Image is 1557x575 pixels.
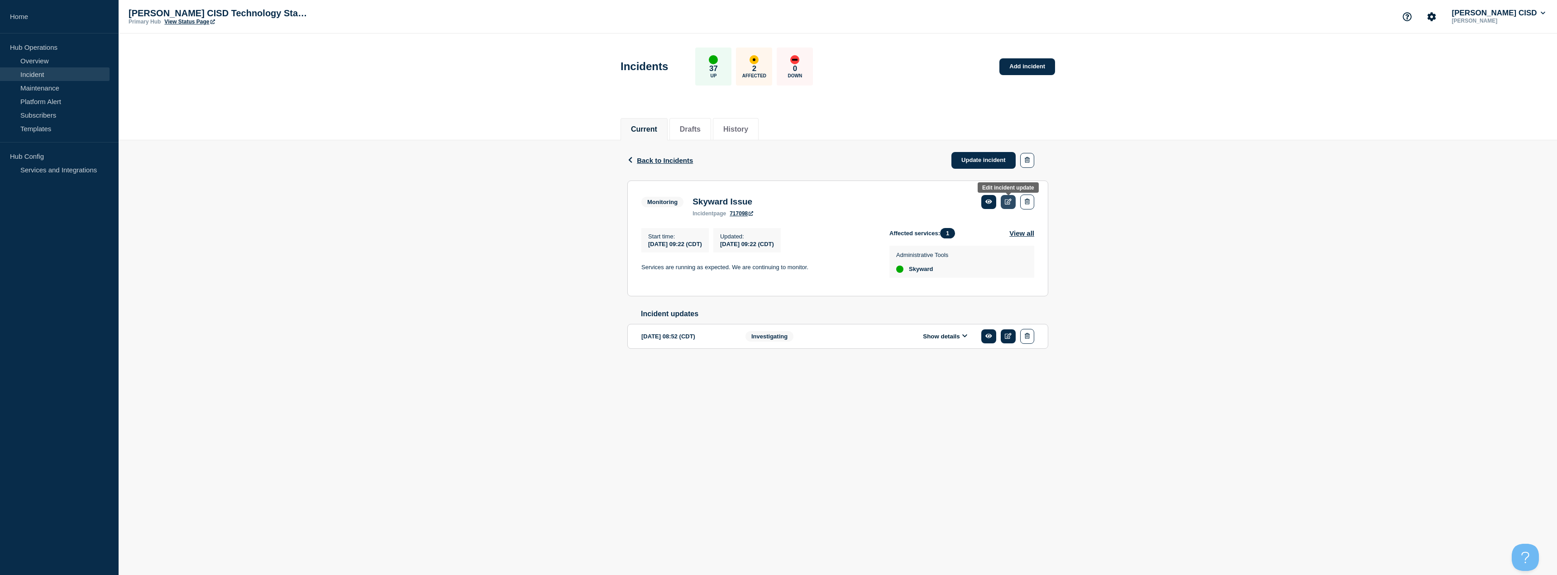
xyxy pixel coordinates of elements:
p: [PERSON_NAME] [1450,18,1544,24]
a: Add incident [999,58,1055,75]
span: Skyward [909,266,933,273]
p: 0 [793,64,797,73]
button: Current [631,125,657,133]
p: [PERSON_NAME] CISD Technology Status [129,8,310,19]
iframe: Help Scout Beacon - Open [1512,544,1539,571]
h1: Incidents [621,60,668,73]
button: Show details [920,333,970,340]
h2: Incident updates [641,310,1048,318]
a: View Status Page [164,19,215,25]
p: Services are running as expected. We are continuing to monitor. [641,263,875,271]
span: Monitoring [641,197,683,207]
div: up [896,266,903,273]
p: page [693,210,726,217]
button: [PERSON_NAME] CISD [1450,9,1547,18]
div: Edit incident update [982,185,1034,191]
p: Primary Hub [129,19,161,25]
span: incident [693,210,713,217]
h3: Skyward Issue [693,197,753,207]
div: [DATE] 09:22 (CDT) [720,240,774,247]
p: Up [710,73,716,78]
p: Updated : [720,233,774,240]
button: Account settings [1422,7,1441,26]
button: View all [1009,228,1034,238]
div: affected [750,55,759,64]
button: Back to Incidents [627,157,693,164]
p: Start time : [648,233,702,240]
button: Support [1398,7,1417,26]
p: 37 [709,64,718,73]
span: Affected services: [889,228,960,238]
span: 1 [940,228,955,238]
button: Drafts [680,125,701,133]
span: [DATE] 09:22 (CDT) [648,241,702,247]
span: Investigating [745,331,793,342]
p: Down [788,73,802,78]
div: up [709,55,718,64]
button: History [723,125,748,133]
a: 717098 [730,210,753,217]
div: down [790,55,799,64]
p: Administrative Tools [896,252,948,258]
p: 2 [752,64,756,73]
a: Update incident [951,152,1016,169]
p: Affected [742,73,766,78]
span: Back to Incidents [637,157,693,164]
div: [DATE] 08:52 (CDT) [641,329,732,344]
